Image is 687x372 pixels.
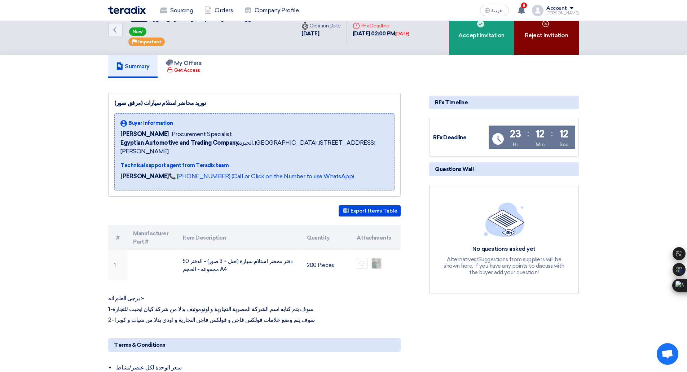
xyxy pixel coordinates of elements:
[513,141,518,148] div: Hr
[114,99,395,108] div: توريد محاضر استلام سيارات (مرفق صور)
[167,67,200,74] div: Get Access
[536,141,545,148] div: Min
[514,5,579,55] div: Reject Invitation
[138,39,161,44] span: Important
[353,22,409,30] div: RFx Deadline
[301,22,341,30] div: Creation Date
[129,27,146,36] span: New
[120,162,388,169] div: Technical support agent from Teradix team
[357,261,367,266] img: WhatsApp_Image__at__1756118558417.jpeg
[120,173,169,180] strong: [PERSON_NAME]
[108,55,158,78] a: Summary
[371,257,382,270] img: Walk_arround_sheet_1756118558724.JPG
[108,295,401,302] p: يرجى العلم انه :-
[108,6,146,14] img: Teradix logo
[353,30,409,38] div: [DATE] 02:00 PM
[239,3,304,18] a: Company Profile
[527,127,529,140] div: :
[551,127,553,140] div: :
[532,5,543,16] img: profile_test.png
[559,141,568,148] div: Sec
[128,119,173,127] span: Buyer Information
[510,129,521,139] div: 23
[108,225,127,250] th: #
[120,139,388,156] span: الجيزة, [GEOGRAPHIC_DATA] ,[STREET_ADDRESS][PERSON_NAME]
[657,343,678,365] a: Open chat
[108,316,401,324] p: 2- سوف يتم وضع علامات فولكس فاجن و فولكس فاجن التجارية و اودى بدلا من سيات و كوبرا
[172,130,233,139] span: Procurement Specialist,
[449,5,514,55] div: Accept Invitation
[546,5,567,12] div: Account
[433,134,487,142] div: RFx Deadline
[301,250,351,280] td: 200 Pieces
[177,250,301,280] td: دفتر محضر استلام سيارة (اصل + 3 صور) - الدفتر 50 مجموعه - الحجم A4
[154,3,199,18] a: Sourcing
[108,250,127,280] td: 1
[177,225,301,250] th: Item Description
[521,3,527,8] span: 8
[546,11,579,15] div: [PERSON_NAME]
[443,256,565,276] div: Alternatives/Suggestions from suppliers will be shown here, If you have any points to discuss wit...
[435,165,474,173] span: Questions Wall
[166,60,202,67] h5: My Offers
[301,30,341,38] div: [DATE]
[116,63,150,70] h5: Summary
[536,129,545,139] div: 12
[301,225,351,250] th: Quantity
[443,245,565,253] div: No questions asked yet
[429,96,579,109] div: RFx Timeline
[351,225,401,250] th: Attachments
[108,306,401,313] p: 1-سوف يتم كتابه اسم الشركة المصرية التجارية و اوتوموتيف بدلا من شركة كيان ايجبت للتجارة
[169,173,354,180] a: 📞 [PHONE_NUMBER] (Call or Click on the Number to use WhatsApp)
[199,3,239,18] a: Orders
[114,341,165,349] span: Terms & Conditions
[158,55,210,78] a: My Offers Get Access
[559,129,568,139] div: 12
[120,130,169,139] span: [PERSON_NAME]
[492,8,505,13] span: العربية
[480,5,509,16] button: العربية
[127,225,177,250] th: Manufacturer Part #
[120,139,239,146] b: Egyptian Automotive and Trading Company,
[484,202,524,236] img: empty_state_list.svg
[339,205,401,216] button: Export Items Table
[395,30,409,38] div: [DATE]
